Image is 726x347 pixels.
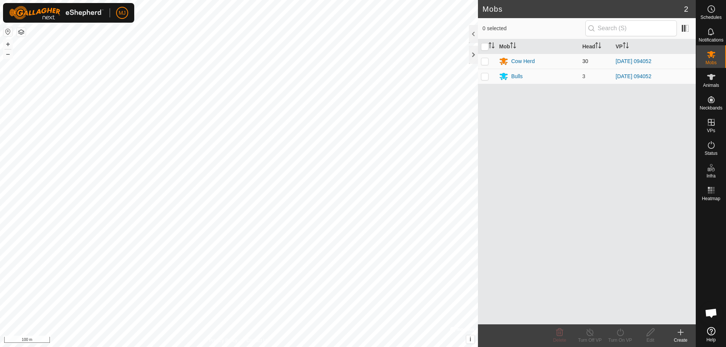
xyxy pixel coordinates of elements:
p-sorticon: Activate to sort [489,43,495,49]
div: Turn On VP [605,337,635,344]
span: Help [706,338,716,342]
a: Privacy Policy [209,337,237,344]
div: Edit [635,337,665,344]
div: Turn Off VP [575,337,605,344]
th: Head [579,39,613,54]
th: VP [613,39,696,54]
div: Open chat [700,302,723,324]
button: – [3,49,12,59]
div: Create [665,337,696,344]
button: Map Layers [17,28,26,37]
span: 2 [684,3,688,15]
span: VPs [707,128,715,133]
span: Neckbands [700,106,722,110]
h2: Mobs [482,5,684,14]
img: Gallagher Logo [9,6,104,20]
span: Mobs [706,60,717,65]
p-sorticon: Activate to sort [595,43,601,49]
a: [DATE] 094052 [616,73,652,79]
span: Heatmap [702,196,720,201]
input: Search (S) [585,20,677,36]
span: Notifications [699,38,723,42]
button: Reset Map [3,27,12,36]
span: Delete [553,338,566,343]
a: Contact Us [247,337,269,344]
p-sorticon: Activate to sort [510,43,516,49]
span: 0 selected [482,25,585,32]
a: Help [696,324,726,345]
span: 30 [582,58,588,64]
span: Status [704,151,717,156]
button: + [3,40,12,49]
span: Infra [706,174,715,178]
p-sorticon: Activate to sort [623,43,629,49]
span: 3 [582,73,585,79]
span: Schedules [700,15,721,20]
span: i [470,336,471,342]
div: Bulls [511,72,523,80]
div: Cow Herd [511,57,535,65]
span: Animals [703,83,719,88]
span: MJ [119,9,126,17]
button: i [466,335,475,344]
th: Mob [496,39,579,54]
a: [DATE] 094052 [616,58,652,64]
